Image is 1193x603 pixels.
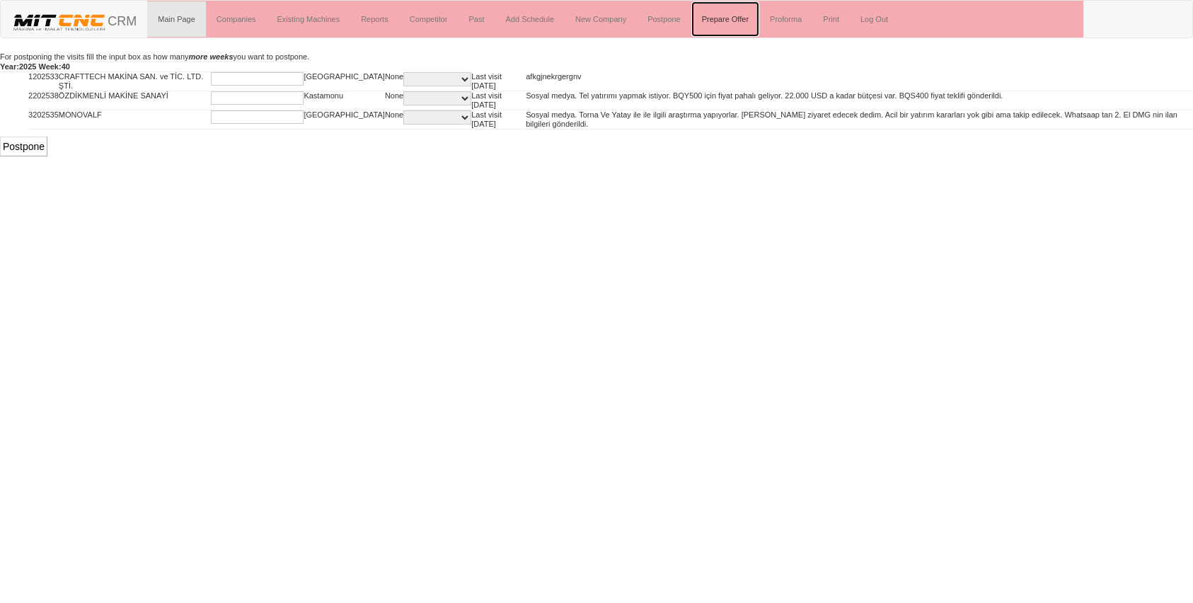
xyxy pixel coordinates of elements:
[812,1,850,37] a: Print
[28,91,33,110] td: 2
[385,110,403,130] td: None
[471,91,526,110] td: Last visit [DATE]
[50,91,59,110] td: 38
[471,72,526,91] td: Last visit [DATE]
[637,1,691,37] a: Postpone
[50,110,59,130] td: 35
[59,91,212,110] td: ÖZDİKMENLİ MAKİNE SANAYİ
[385,91,403,110] td: None
[526,110,1193,130] td: Sosyal medya. Torna Ve Yatay ile ile ilgili araştırma yapıyorlar. [PERSON_NAME] ziyaret edecek de...
[565,1,637,37] a: New Company
[147,1,206,37] a: Main Page
[304,91,385,110] td: Kastamonu
[399,1,459,37] a: Competitor
[526,72,1193,91] td: afkgjnekrgergnv
[691,1,759,37] a: Prepare Offer
[28,72,33,91] td: 1
[759,1,812,37] a: Proforma
[206,1,267,37] a: Companies
[304,72,385,91] td: [GEOGRAPHIC_DATA]
[1,1,147,36] a: CRM
[189,52,234,61] i: more weeks
[33,72,50,91] td: 2025
[385,72,403,91] td: None
[50,72,59,91] td: 33
[458,1,495,37] a: Past
[59,110,212,130] td: MONOVALF
[28,110,33,130] td: 3
[304,110,385,130] td: [GEOGRAPHIC_DATA]
[267,1,351,37] a: Existing Machines
[33,91,50,110] td: 2025
[33,110,50,130] td: 2025
[350,1,399,37] a: Reports
[59,72,212,91] td: CRAFTTECH MAKİNA SAN. ve TİC. LTD. ŞTİ.
[850,1,899,37] a: Log Out
[19,62,62,71] b: 2025 Week:
[495,1,565,37] a: Add Schedule
[526,91,1193,110] td: Sosyal medya. Tel yatırımı yapmak istiyor. BQY500 için fiyat pahalı geliyor. 22.000 USD a kadar b...
[471,110,526,130] td: Last visit [DATE]
[11,11,108,33] img: header.png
